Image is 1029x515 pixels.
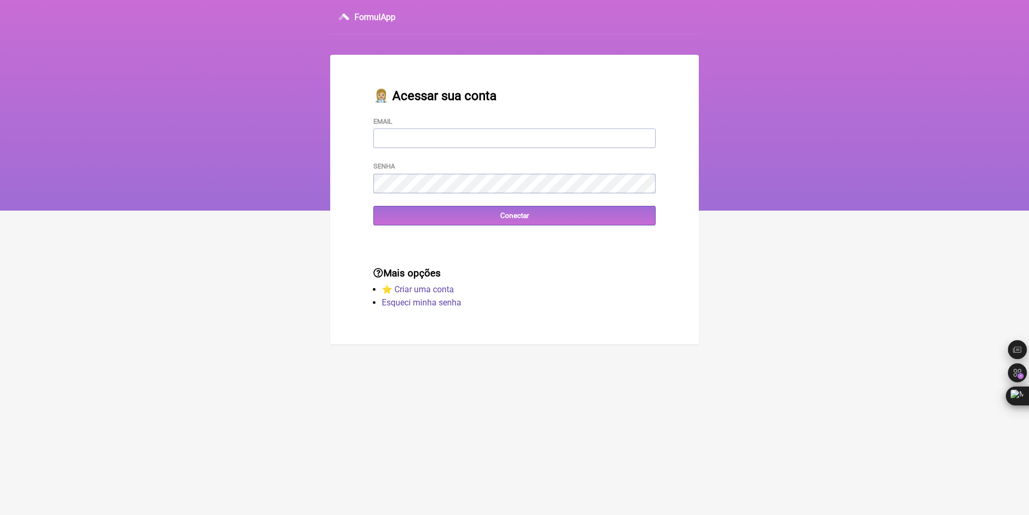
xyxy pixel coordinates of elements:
h2: 👩🏼‍⚕️ Acessar sua conta [373,88,656,103]
a: ⭐️ Criar uma conta [382,284,454,294]
h3: FormulApp [354,12,395,22]
a: Esqueci minha senha [382,298,461,308]
input: Conectar [373,206,656,225]
label: Senha [373,162,395,170]
h3: Mais opções [373,268,656,279]
label: Email [373,117,392,125]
